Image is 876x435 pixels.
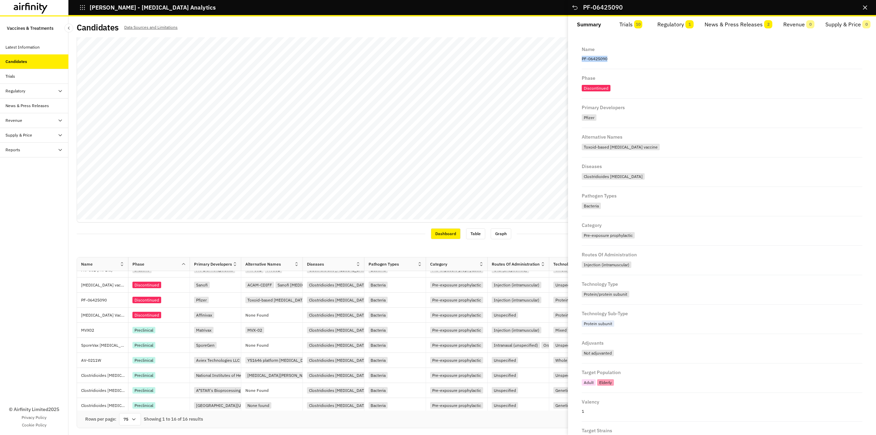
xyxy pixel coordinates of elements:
div: Toxoid-based Clostridium difficile vaccine [582,142,862,152]
div: Clostridioides [MEDICAL_DATA] [582,173,645,180]
button: Regulatory [652,16,699,33]
div: Reports [5,147,20,153]
div: Bacteria [582,201,862,210]
p: Vaccines & Treatments [7,22,53,35]
div: Pfizer [582,113,862,122]
div: Protein/protein subunit [582,291,629,297]
div: Category [430,261,447,267]
div: Name [582,46,595,52]
div: [MEDICAL_DATA][PERSON_NAME] (OU College of Medicine/NIH) [245,372,370,379]
p: Clostridioides [MEDICAL_DATA] (CDI) Vaccine (RVAC/A*STAR) [81,387,128,394]
div: National Institutes of Health (NIH) [194,372,261,379]
div: Unspecified [553,282,580,288]
div: Alternative Names [582,133,622,139]
div: Supply & Price [5,132,32,138]
span: 10 [634,20,642,28]
a: Cookie Policy [22,422,47,428]
p: [PERSON_NAME] - [MEDICAL_DATA] Analytics [90,4,216,11]
div: Sanofi [194,282,210,288]
div: Pre-exposure prophylactic [430,297,483,303]
div: Technology Type [553,261,585,267]
div: Preclinical [132,372,155,379]
div: A*STAR's Bioprocessing Technology Institute (BTI) [194,387,293,394]
div: Pathogen Types [369,261,399,267]
div: Aviex Technologies LLC [194,357,242,363]
div: Clostridioides [MEDICAL_DATA] [307,387,370,394]
button: [PERSON_NAME] - [MEDICAL_DATA] Analytics [79,2,216,13]
div: Unspecified [492,357,518,363]
div: Pre-exposure prophylactic [430,387,483,394]
h2: Candidates [77,23,119,33]
div: Clostridioides [MEDICAL_DATA] [307,342,370,348]
div: Candidates [5,59,27,65]
div: Injection (intramuscular) [492,327,541,333]
span: 1 [685,20,694,28]
div: Adult,Elderly [582,378,862,387]
p: PF-06425090 [582,54,862,63]
div: Pre-exposure prophylactic [430,402,483,409]
div: Technology Sub-Type [582,310,628,316]
div: Pfizer [194,297,209,303]
span: 0 [862,20,871,28]
div: Pre-exposure prophylactic [430,327,483,333]
div: Genetic vaccine (RNA) [553,402,599,409]
div: Protein/protein subunit [553,312,601,318]
div: Not adjuvanted [582,350,614,356]
p: Clostridioides [MEDICAL_DATA] multivalent mRNA-LNP vaccine [81,402,128,409]
div: Genetic vaccine (RNA) [553,387,599,394]
div: Pre-exposure prophylactic [582,230,862,240]
button: News & Press Releases [699,16,778,33]
div: Primary Developers [582,104,625,110]
div: Not adjuvanted [582,348,862,358]
div: Elderly [597,379,614,386]
div: Trials [5,73,15,79]
div: Unspecified [553,342,580,348]
div: Discontinued [132,282,161,288]
div: Clostridioides [MEDICAL_DATA] [307,297,370,303]
div: Pathogen Types [582,192,617,198]
div: Injection (intramuscular) [492,282,541,288]
div: Dashboard [431,228,461,239]
div: Diseases [582,163,602,169]
div: Primary Developers [194,261,232,267]
div: Bacteria [369,282,388,288]
div: Preclinical [132,327,155,333]
div: Bacteria [369,387,388,394]
div: Unspecified [492,387,518,394]
div: Pre-exposure prophylactic [430,282,483,288]
div: Preclinical [132,342,155,348]
div: [GEOGRAPHIC_DATA][US_STATE] [194,402,261,409]
div: Alternative Names [245,261,281,267]
div: Adult [582,379,596,386]
div: Bacteria [369,297,388,303]
p: Data Sources and Limitations [124,24,178,31]
div: None found [245,402,271,409]
a: Privacy Policy [22,414,47,421]
div: Affinivax [194,312,214,318]
div: Table [466,228,485,239]
div: Discontinued [132,297,161,303]
div: Sanofi [MEDICAL_DATA] Toxoid Vaccine [275,282,353,288]
div: Unspecified [492,372,518,379]
p: AV-0211W [81,357,128,364]
div: Injection (intramuscular) [582,261,631,268]
div: Diseases [307,261,324,267]
div: 75 [119,413,141,425]
p: None Found [245,313,269,317]
div: Revenue [5,117,22,124]
div: Bacteria [369,357,388,363]
div: Preclinical [132,357,155,363]
div: 1 [582,407,862,416]
div: Unspecified [553,372,580,379]
div: Clostridioides [MEDICAL_DATA] [307,402,370,409]
div: Clostridioides [MEDICAL_DATA] [307,282,370,288]
div: Pre-exposure prophylactic [430,372,483,379]
div: Category [582,222,602,228]
div: Protein/protein subunit [582,289,862,299]
div: Latest Information [5,44,40,50]
div: Preclinical [132,402,155,409]
button: Summary [568,16,610,33]
div: Phase [582,75,595,80]
button: Close Sidebar [64,24,73,33]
